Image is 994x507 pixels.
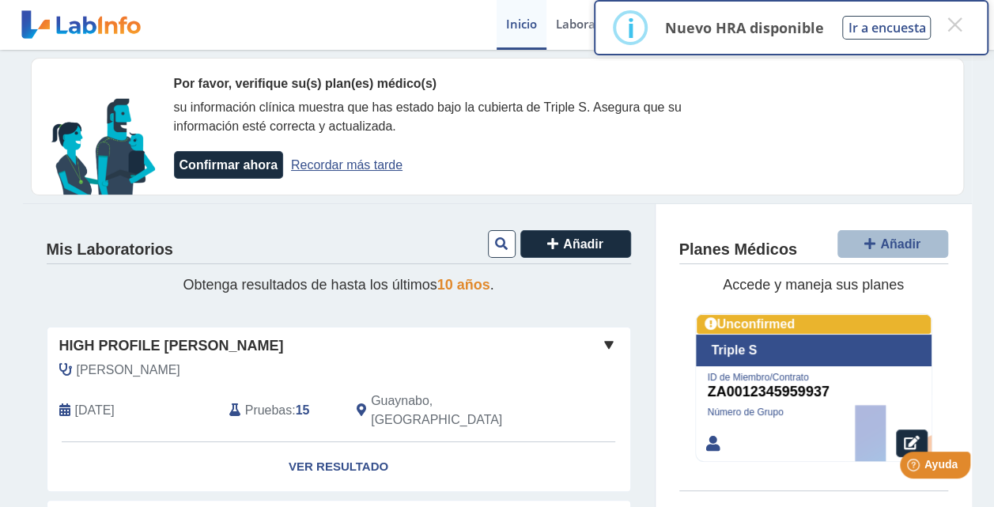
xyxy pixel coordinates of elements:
iframe: Help widget launcher [853,445,977,490]
span: 2025-02-19 [75,401,115,420]
a: Recordar más tarde [291,158,403,172]
b: 15 [296,403,310,417]
span: Accede y maneja sus planes [723,277,904,293]
span: Pruebas [245,401,292,420]
div: i [626,13,634,42]
button: Close this dialog [940,10,969,39]
button: Añadir [837,230,948,258]
span: High Profile [PERSON_NAME] [59,335,284,357]
h4: Planes Médicos [679,240,797,259]
button: Confirmar ahora [174,151,283,179]
span: Añadir [880,237,920,251]
h4: Mis Laboratorios [47,240,173,259]
span: su información clínica muestra que has estado bajo la cubierta de Triple S. Asegura que su inform... [174,100,682,133]
span: 10 años [437,277,490,293]
span: Añadir [563,237,603,251]
span: Guaynabo, PR [371,392,546,429]
a: Ver Resultado [47,442,630,492]
button: Añadir [520,230,631,258]
span: Reyes, Maria [77,361,180,380]
div: Por favor, verifique su(s) plan(es) médico(s) [174,74,735,93]
div: : [217,392,345,429]
p: Nuevo HRA disponible [664,18,823,37]
span: Obtenga resultados de hasta los últimos . [183,277,493,293]
button: Ir a encuesta [842,16,931,40]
